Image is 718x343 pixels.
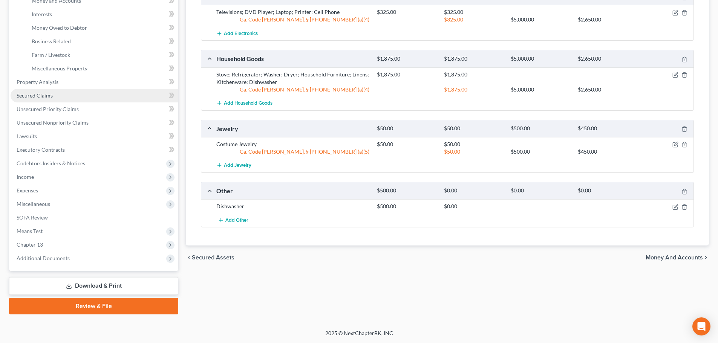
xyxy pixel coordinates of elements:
[26,62,178,75] a: Miscellaneous Property
[440,187,507,194] div: $0.00
[225,217,248,223] span: Add Other
[646,255,703,261] span: Money and Accounts
[507,16,574,23] div: $5,000.00
[440,125,507,132] div: $50.00
[17,228,43,234] span: Means Test
[213,140,373,148] div: Costume Jewelry
[26,48,178,62] a: Farm / Livestock
[17,214,48,221] span: SOFA Review
[186,255,192,261] i: chevron_left
[574,55,641,63] div: $2,650.00
[186,255,234,261] button: chevron_left Secured Assets
[692,317,710,335] div: Open Intercom Messenger
[17,79,58,85] span: Property Analysis
[224,30,258,37] span: Add Electronics
[144,329,574,343] div: 2025 © NextChapterBK, INC
[32,38,71,44] span: Business Related
[32,52,70,58] span: Farm / Livestock
[440,71,507,78] div: $1,875.00
[17,92,53,99] span: Secured Claims
[703,255,709,261] i: chevron_right
[26,35,178,48] a: Business Related
[17,146,65,153] span: Executory Contracts
[11,211,178,224] a: SOFA Review
[213,55,373,63] div: Household Goods
[17,201,50,207] span: Miscellaneous
[213,16,373,23] div: Ga. Code [PERSON_NAME]. § [PHONE_NUMBER] (a)(4)
[11,89,178,102] a: Secured Claims
[373,8,440,16] div: $325.00
[11,116,178,130] a: Unsecured Nonpriority Claims
[373,55,440,63] div: $1,875.00
[213,125,373,133] div: Jewelry
[216,159,251,172] button: Add Jewelry
[32,24,87,31] span: Money Owed to Debtor
[17,160,85,166] span: Codebtors Insiders & Notices
[11,75,178,89] a: Property Analysis
[440,86,507,93] div: $1,875.00
[440,148,507,155] div: $50.00
[17,106,79,112] span: Unsecured Priority Claims
[216,26,258,40] button: Add Electronics
[646,255,709,261] button: Money and Accounts chevron_right
[574,125,641,132] div: $450.00
[213,187,373,195] div: Other
[11,102,178,116] a: Unsecured Priority Claims
[17,133,37,139] span: Lawsuits
[440,203,507,210] div: $0.00
[440,16,507,23] div: $325.00
[507,148,574,155] div: $500.00
[574,86,641,93] div: $2,650.00
[17,241,43,248] span: Chapter 13
[440,8,507,16] div: $325.00
[373,125,440,132] div: $50.00
[17,255,70,261] span: Additional Documents
[373,203,440,210] div: $500.00
[11,130,178,143] a: Lawsuits
[507,125,574,132] div: $500.00
[574,16,641,23] div: $2,650.00
[216,96,273,110] button: Add Household Goods
[17,187,38,194] span: Expenses
[216,213,250,227] button: Add Other
[574,187,641,194] div: $0.00
[440,140,507,148] div: $50.00
[224,163,251,169] span: Add Jewelry
[224,100,273,106] span: Add Household Goods
[9,298,178,314] a: Review & File
[373,187,440,194] div: $500.00
[507,86,574,93] div: $5,000.00
[440,55,507,63] div: $1,875.00
[17,119,89,126] span: Unsecured Nonpriority Claims
[26,8,178,21] a: Interests
[213,203,373,210] div: Dishwasher
[213,86,373,93] div: Ga. Code [PERSON_NAME]. § [PHONE_NUMBER] (a)(4)
[32,65,87,72] span: Miscellaneous Property
[32,11,52,17] span: Interests
[26,21,178,35] a: Money Owed to Debtor
[192,255,234,261] span: Secured Assets
[373,140,440,148] div: $50.00
[17,174,34,180] span: Income
[213,8,373,16] div: Televisions; DVD Player; Laptop; Printer; Cell Phone
[373,71,440,78] div: $1,875.00
[11,143,178,157] a: Executory Contracts
[574,148,641,155] div: $450.00
[9,277,178,295] a: Download & Print
[507,55,574,63] div: $5,000.00
[507,187,574,194] div: $0.00
[213,71,373,86] div: Stove; Refrigerator; Washer; Dryer; Household Furniture; Linens; Kitchenware; Dishwasher
[213,148,373,155] div: Ga. Code [PERSON_NAME]. § [PHONE_NUMBER] (a)(5)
